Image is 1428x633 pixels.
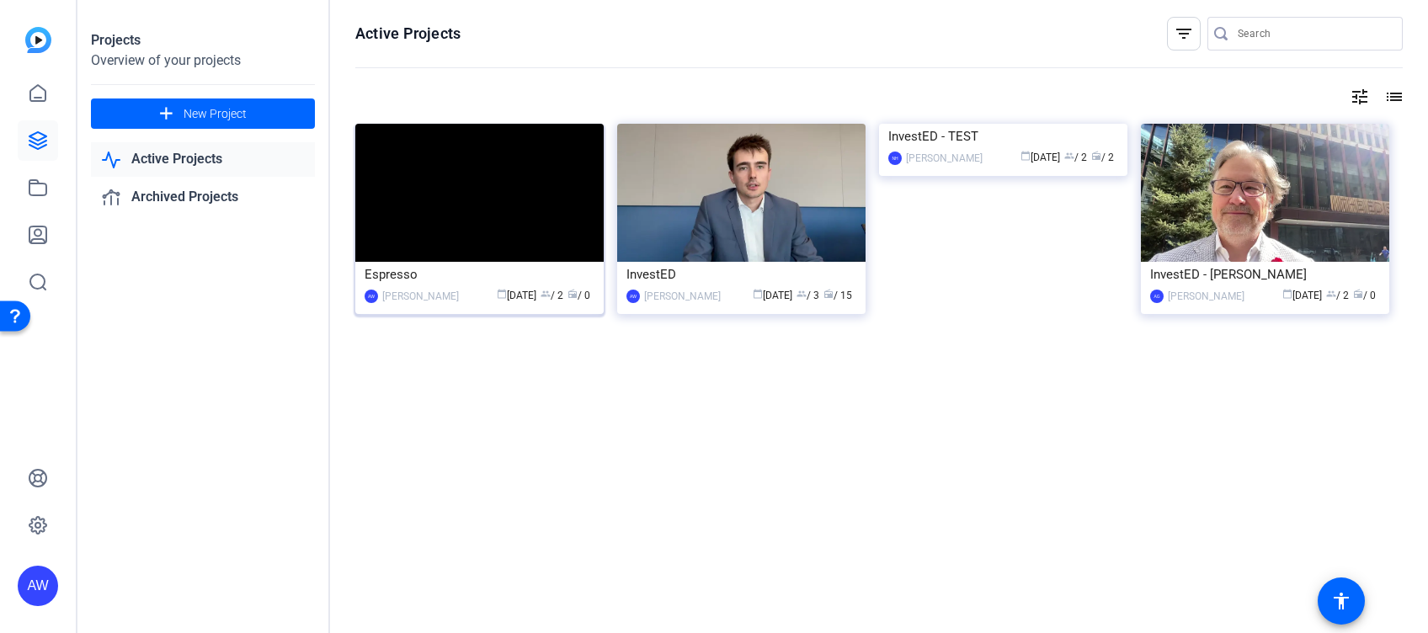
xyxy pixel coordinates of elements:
div: Espresso [365,262,594,287]
span: / 0 [1353,290,1376,301]
div: AW [18,566,58,606]
input: Search [1238,24,1389,44]
span: group [797,289,807,299]
span: calendar_today [497,289,507,299]
div: InvestED - TEST [888,124,1118,149]
mat-icon: filter_list [1174,24,1194,44]
div: [PERSON_NAME] [644,288,721,305]
button: New Project [91,98,315,129]
div: [PERSON_NAME] [382,288,459,305]
span: group [1326,289,1336,299]
div: InvestED - [PERSON_NAME] [1150,262,1380,287]
span: radio [1353,289,1363,299]
span: [DATE] [497,290,536,301]
h1: Active Projects [355,24,461,44]
span: New Project [184,105,247,123]
div: [PERSON_NAME] [1168,288,1244,305]
span: calendar_today [1020,151,1031,161]
span: calendar_today [1282,289,1292,299]
div: Projects [91,30,315,51]
div: Overview of your projects [91,51,315,71]
a: Active Projects [91,142,315,177]
span: group [1064,151,1074,161]
span: / 2 [541,290,563,301]
span: radio [1091,151,1101,161]
span: [DATE] [753,290,792,301]
mat-icon: accessibility [1331,591,1351,611]
span: [DATE] [1282,290,1322,301]
span: / 2 [1326,290,1349,301]
div: AG [1150,290,1164,303]
span: / 2 [1064,152,1087,163]
mat-icon: list [1383,87,1403,107]
img: blue-gradient.svg [25,27,51,53]
a: Archived Projects [91,180,315,215]
div: [PERSON_NAME] [906,150,983,167]
span: / 0 [567,290,590,301]
mat-icon: add [156,104,177,125]
span: radio [567,289,578,299]
span: / 15 [823,290,852,301]
div: AW [365,290,378,303]
div: AW [626,290,640,303]
span: radio [823,289,834,299]
span: [DATE] [1020,152,1060,163]
mat-icon: tune [1350,87,1370,107]
span: / 3 [797,290,819,301]
span: / 2 [1091,152,1114,163]
div: NH [888,152,902,165]
div: InvestED [626,262,856,287]
span: calendar_today [753,289,763,299]
span: group [541,289,551,299]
